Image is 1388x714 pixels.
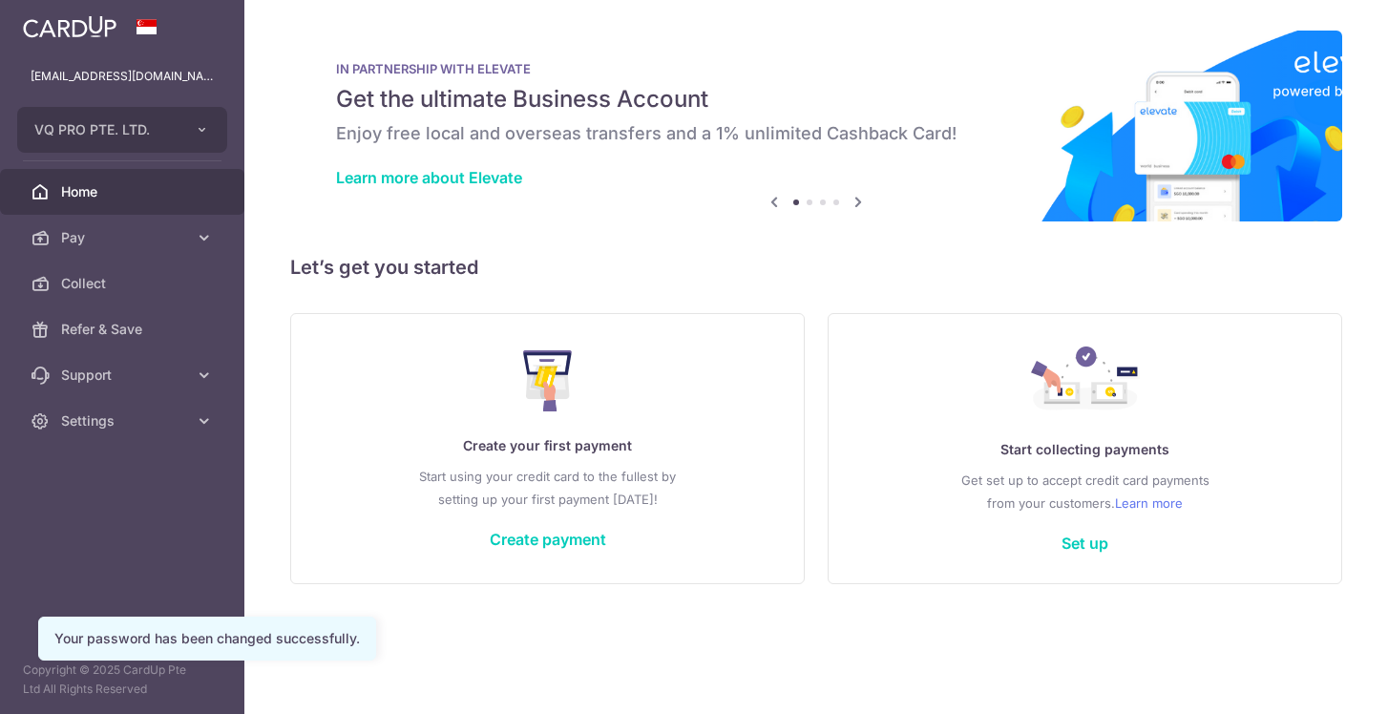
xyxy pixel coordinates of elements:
[61,228,187,247] span: Pay
[34,120,176,139] span: VQ PRO PTE. LTD.
[290,252,1342,283] h5: Let’s get you started
[1115,492,1183,514] a: Learn more
[336,122,1296,145] h6: Enjoy free local and overseas transfers and a 1% unlimited Cashback Card!
[61,274,187,293] span: Collect
[31,67,214,86] p: [EMAIL_ADDRESS][DOMAIN_NAME]
[61,411,187,430] span: Settings
[523,350,572,411] img: Make Payment
[329,465,766,511] p: Start using your credit card to the fullest by setting up your first payment [DATE]!
[329,434,766,457] p: Create your first payment
[490,530,606,549] a: Create payment
[336,84,1296,115] h5: Get the ultimate Business Account
[61,182,187,201] span: Home
[1062,534,1108,553] a: Set up
[54,629,360,648] div: Your password has been changed successfully.
[336,168,522,187] a: Learn more about Elevate
[17,107,227,153] button: VQ PRO PTE. LTD.
[336,61,1296,76] p: IN PARTNERSHIP WITH ELEVATE
[290,31,1342,221] img: Renovation banner
[61,320,187,339] span: Refer & Save
[23,15,116,38] img: CardUp
[61,366,187,385] span: Support
[867,469,1303,514] p: Get set up to accept credit card payments from your customers.
[1031,346,1140,415] img: Collect Payment
[867,438,1303,461] p: Start collecting payments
